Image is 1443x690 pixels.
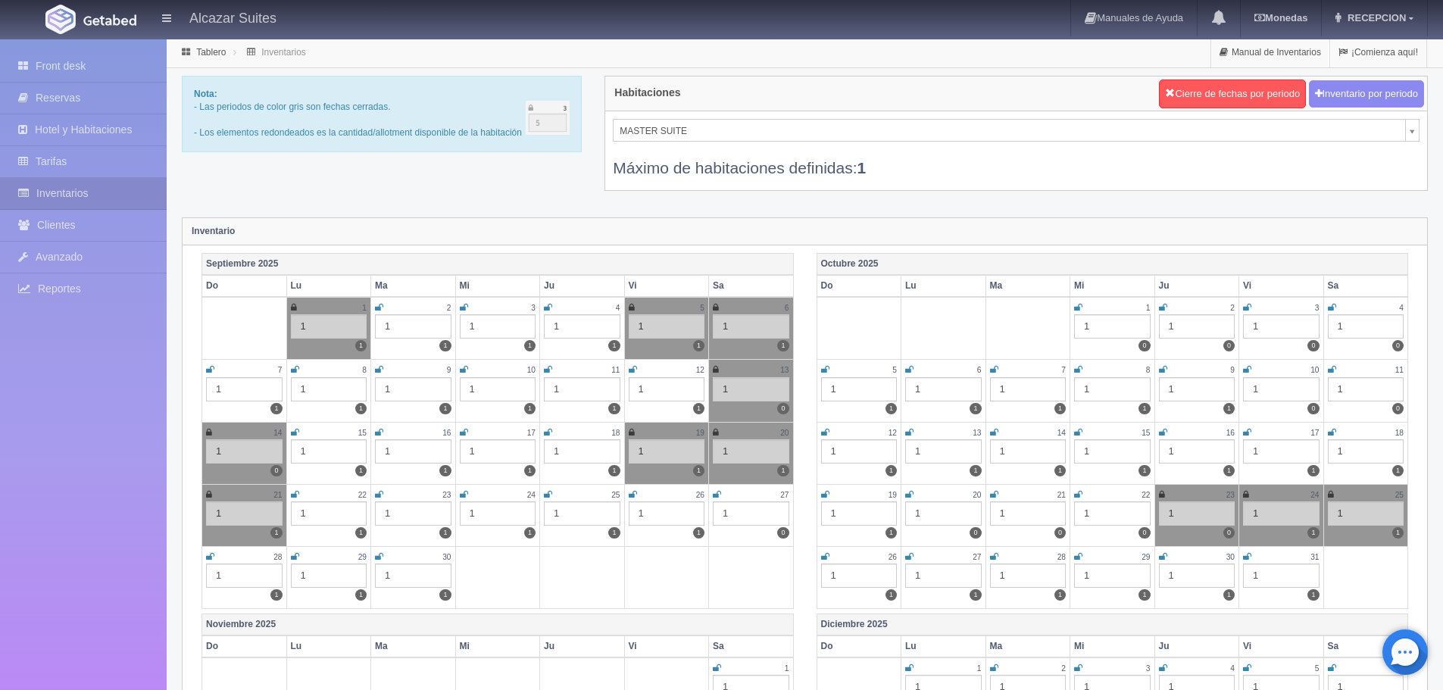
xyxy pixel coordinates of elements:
[713,377,789,401] div: 1
[202,614,794,635] th: Noviembre 2025
[1142,553,1150,561] small: 29
[1057,491,1066,499] small: 21
[439,465,451,476] label: 1
[990,439,1067,464] div: 1
[1243,439,1320,464] div: 1
[192,226,235,236] strong: Inventario
[1344,12,1406,23] span: RECEPCION
[1315,664,1320,673] small: 5
[45,5,76,34] img: Getabed
[885,465,897,476] label: 1
[608,340,620,351] label: 1
[1243,377,1320,401] div: 1
[1074,501,1151,526] div: 1
[206,564,283,588] div: 1
[620,120,1399,142] span: MASTER SUITE
[206,501,283,526] div: 1
[1159,439,1235,464] div: 1
[614,87,680,98] h4: Habitaciones
[1230,304,1235,312] small: 2
[544,314,620,339] div: 1
[885,527,897,539] label: 1
[442,491,451,499] small: 23
[1239,635,1324,657] th: Vi
[785,304,789,312] small: 6
[1146,304,1151,312] small: 1
[608,465,620,476] label: 1
[613,119,1420,142] a: MASTER SUITE
[362,304,367,312] small: 1
[291,314,367,339] div: 1
[196,47,226,58] a: Tablero
[608,527,620,539] label: 1
[270,465,282,476] label: 0
[1226,553,1235,561] small: 30
[817,253,1408,275] th: Octubre 2025
[286,635,371,657] th: Lu
[442,553,451,561] small: 30
[358,429,367,437] small: 15
[990,564,1067,588] div: 1
[1159,501,1235,526] div: 1
[1146,664,1151,673] small: 3
[524,527,536,539] label: 1
[970,465,981,476] label: 1
[990,501,1067,526] div: 1
[901,275,986,297] th: Lu
[713,314,789,339] div: 1
[1307,340,1319,351] label: 0
[817,275,901,297] th: Do
[1159,564,1235,588] div: 1
[371,635,456,657] th: Ma
[1307,403,1319,414] label: 0
[1154,635,1239,657] th: Ju
[1392,527,1404,539] label: 1
[817,635,901,657] th: Do
[1074,314,1151,339] div: 1
[439,527,451,539] label: 1
[780,429,789,437] small: 20
[970,527,981,539] label: 0
[1230,366,1235,374] small: 9
[990,377,1067,401] div: 1
[1323,635,1408,657] th: Sa
[202,275,287,297] th: Do
[821,439,898,464] div: 1
[1399,304,1404,312] small: 4
[1230,664,1235,673] small: 4
[785,664,789,673] small: 1
[1323,275,1408,297] th: Sa
[1070,635,1155,657] th: Mi
[544,501,620,526] div: 1
[892,366,897,374] small: 5
[1239,275,1324,297] th: Vi
[1138,589,1150,601] label: 1
[202,253,794,275] th: Septiembre 2025
[1395,366,1404,374] small: 11
[613,142,1420,179] div: Máximo de habitaciones definidas:
[286,275,371,297] th: Lu
[202,635,287,657] th: Do
[1328,377,1404,401] div: 1
[1138,465,1150,476] label: 1
[1309,80,1424,108] button: Inventario por periodo
[371,275,456,297] th: Ma
[278,366,283,374] small: 7
[270,589,282,601] label: 1
[355,403,367,414] label: 1
[709,275,794,297] th: Sa
[611,491,620,499] small: 25
[780,366,789,374] small: 13
[696,429,704,437] small: 19
[977,664,982,673] small: 1
[460,377,536,401] div: 1
[1223,340,1235,351] label: 0
[531,304,536,312] small: 3
[1070,275,1155,297] th: Mi
[439,403,451,414] label: 1
[362,366,367,374] small: 8
[270,403,282,414] label: 1
[780,491,789,499] small: 27
[777,465,789,476] label: 1
[447,366,451,374] small: 9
